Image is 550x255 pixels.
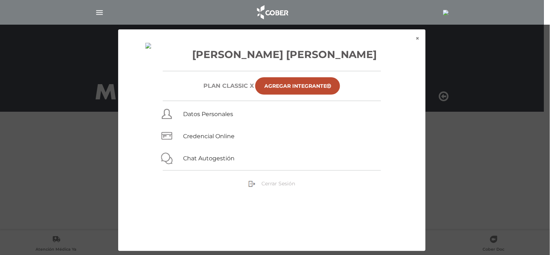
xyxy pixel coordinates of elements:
a: Chat Autogestión [183,155,235,162]
span: Cerrar Sesión [261,180,295,187]
a: Credencial Online [183,133,235,140]
img: 33663 [145,43,151,49]
img: 33663 [443,10,449,16]
img: Cober_menu-lines-white.svg [95,8,104,17]
h3: [PERSON_NAME] [PERSON_NAME] [136,47,408,62]
button: × [410,29,426,48]
a: Datos Personales [183,111,233,118]
img: sign-out.png [248,180,256,188]
h6: Plan CLASSIC X [203,82,254,89]
a: Agregar Integrante [255,77,340,95]
img: logo_cober_home-white.png [253,4,291,21]
a: Cerrar Sesión [248,180,295,186]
